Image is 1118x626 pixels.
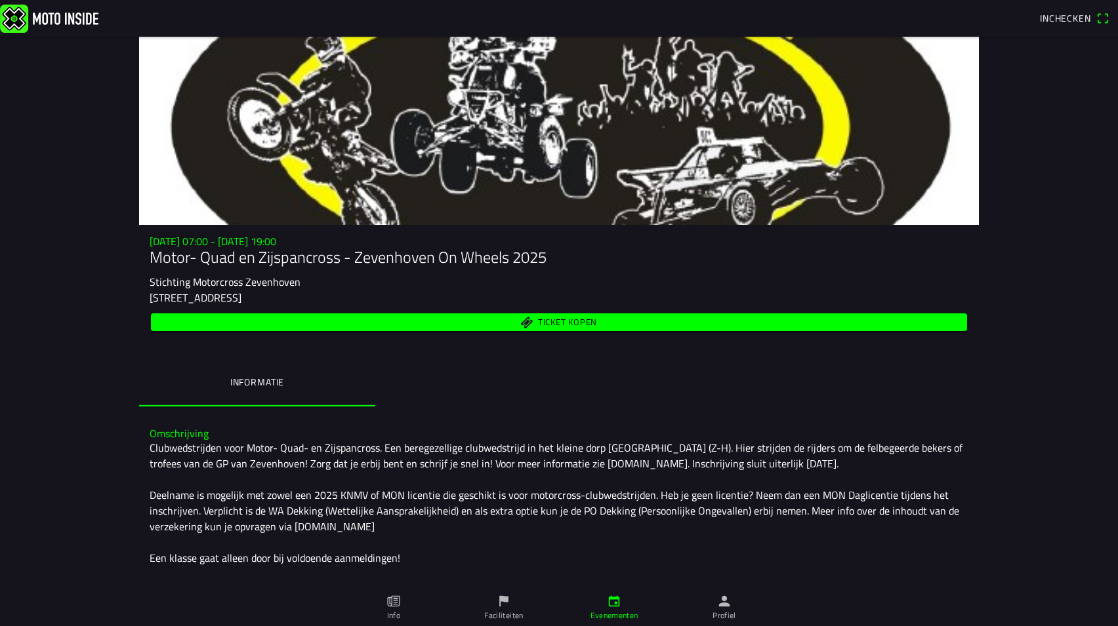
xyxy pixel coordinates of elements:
[150,440,968,566] div: Clubwedstrijden voor Motor- Quad- en Zijspancross. Een beregezellige clubwedstrijd in het kleine ...
[150,235,968,248] h3: [DATE] 07:00 - [DATE] 19:00
[230,375,284,389] ion-label: Informatie
[484,610,523,621] ion-label: Faciliteiten
[150,290,241,305] ion-text: [STREET_ADDRESS]
[497,594,511,608] ion-icon: flag
[1033,8,1115,29] a: Incheckenqr scanner
[717,594,732,608] ion-icon: person
[387,610,400,621] ion-label: Info
[386,594,401,608] ion-icon: paper
[150,427,968,440] h3: Omschrijving
[713,610,736,621] ion-label: Profiel
[150,274,300,290] ion-text: Stichting Motorcross Zevenhoven
[538,319,597,327] span: Ticket kopen
[150,248,968,267] h1: Motor- Quad en Zijspancross - Zevenhoven On Wheels 2025
[590,610,638,621] ion-label: Evenementen
[607,594,621,608] ion-icon: calendar
[1040,11,1091,25] span: Inchecken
